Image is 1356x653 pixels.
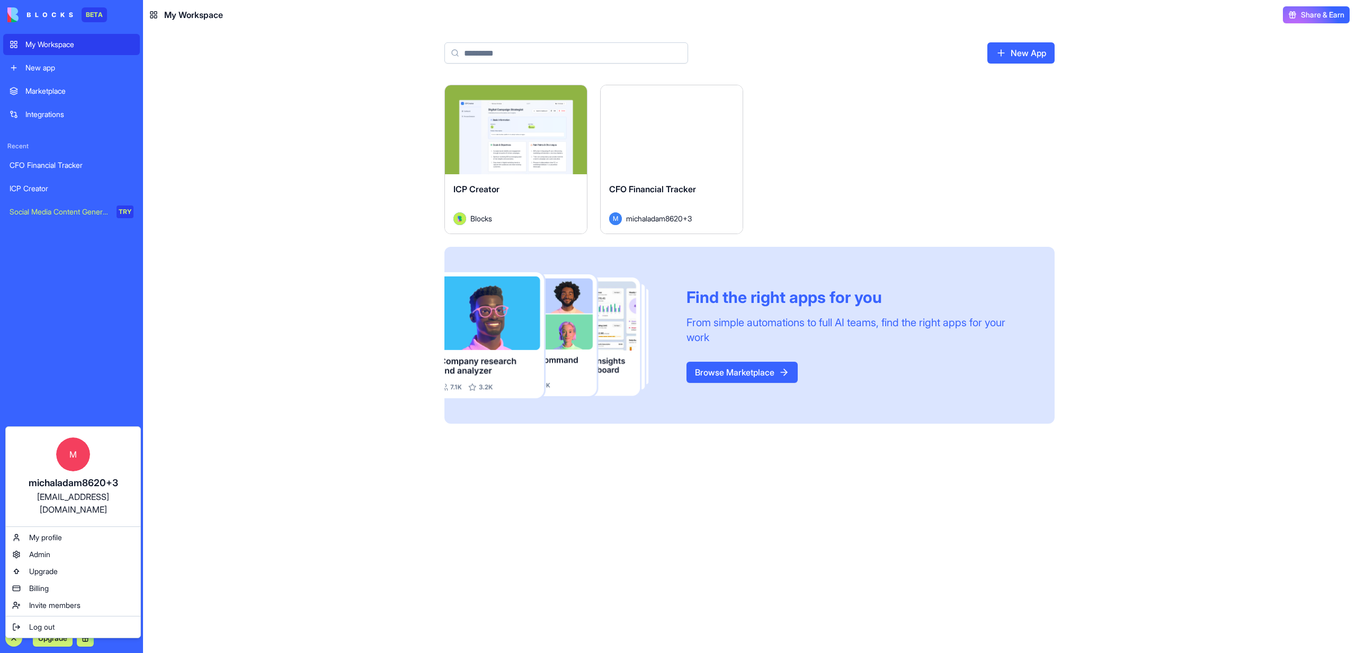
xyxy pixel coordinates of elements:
a: Mmichaladam8620+3[EMAIL_ADDRESS][DOMAIN_NAME] [8,429,138,524]
a: Invite members [8,597,138,614]
div: michaladam8620+3 [16,476,130,490]
a: Upgrade [8,563,138,580]
span: Billing [29,583,49,594]
a: Admin [8,546,138,563]
div: Social Media Content Generator [10,207,109,217]
span: M [56,437,90,471]
div: [EMAIL_ADDRESS][DOMAIN_NAME] [16,490,130,516]
div: CFO Financial Tracker [10,160,133,171]
span: Log out [29,622,55,632]
span: Invite members [29,600,81,611]
span: My profile [29,532,62,543]
a: My profile [8,529,138,546]
div: TRY [117,205,133,218]
span: Admin [29,549,50,560]
a: Billing [8,580,138,597]
span: Recent [3,142,140,150]
span: Upgrade [29,566,58,577]
div: ICP Creator [10,183,133,194]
